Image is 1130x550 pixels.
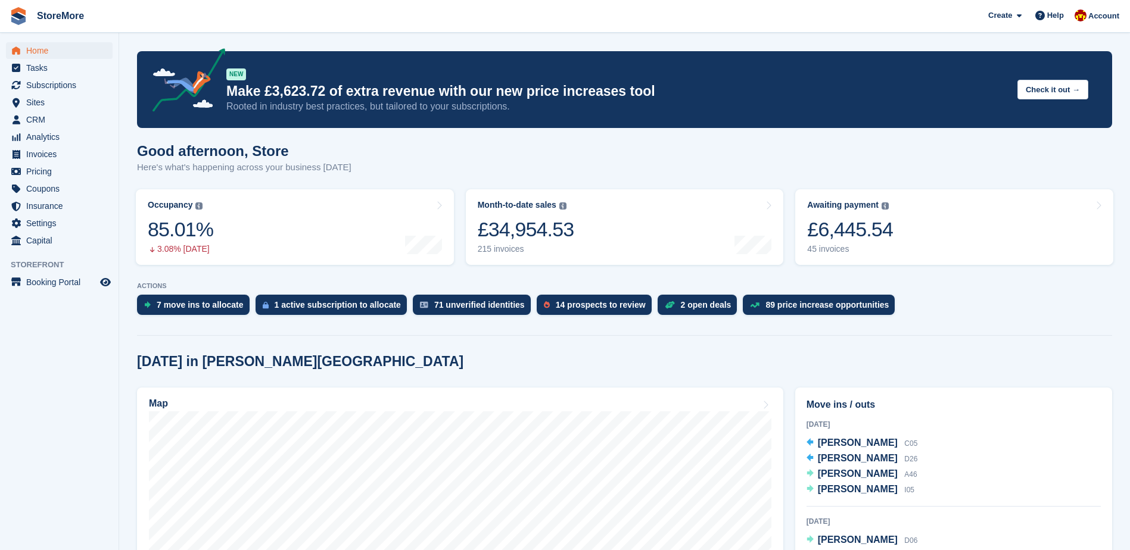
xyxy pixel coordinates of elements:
[6,198,113,214] a: menu
[818,453,898,463] span: [PERSON_NAME]
[807,436,918,451] a: [PERSON_NAME] C05
[263,301,269,309] img: active_subscription_to_allocate_icon-d502201f5373d7db506a760aba3b589e785aa758c864c3986d89f69b8ff3...
[137,161,351,174] p: Here's what's happening across your business [DATE]
[544,301,550,308] img: prospect-51fa495bee0391a8d652442698ab0144808aea92771e9ea1ae160a38d050c398.svg
[478,217,574,242] div: £34,954.53
[6,60,113,76] a: menu
[26,77,98,93] span: Subscriptions
[226,83,1008,100] p: Make £3,623.72 of extra revenue with our new price increases tool
[743,295,901,321] a: 89 price increase opportunities
[807,451,918,467] a: [PERSON_NAME] D26
[226,68,246,80] div: NEW
[32,6,89,26] a: StoreMore
[434,300,525,310] div: 71 unverified identities
[256,295,413,321] a: 1 active subscription to allocate
[681,300,731,310] div: 2 open deals
[478,244,574,254] div: 215 invoices
[275,300,401,310] div: 1 active subscription to allocate
[195,202,203,210] img: icon-info-grey-7440780725fd019a000dd9b08b2336e03edf1995a4989e88bcd33f0948082b44.svg
[1088,10,1119,22] span: Account
[6,146,113,162] a: menu
[904,486,914,494] span: I05
[26,146,98,162] span: Invoices
[1017,80,1088,99] button: Check it out →
[148,200,192,210] div: Occupancy
[818,437,898,448] span: [PERSON_NAME]
[807,217,893,242] div: £6,445.54
[988,10,1012,21] span: Create
[807,533,918,548] a: [PERSON_NAME] D06
[6,42,113,59] a: menu
[98,275,113,289] a: Preview store
[807,398,1101,412] h2: Move ins / outs
[137,354,463,370] h2: [DATE] in [PERSON_NAME][GEOGRAPHIC_DATA]
[6,180,113,197] a: menu
[148,244,213,254] div: 3.08% [DATE]
[904,536,917,545] span: D06
[136,189,454,265] a: Occupancy 85.01% 3.08% [DATE]
[478,200,556,210] div: Month-to-date sales
[807,467,917,482] a: [PERSON_NAME] A46
[137,295,256,321] a: 7 move ins to allocate
[157,300,244,310] div: 7 move ins to allocate
[1075,10,1087,21] img: Store More Team
[818,468,898,479] span: [PERSON_NAME]
[26,180,98,197] span: Coupons
[466,189,784,265] a: Month-to-date sales £34,954.53 215 invoices
[807,419,1101,430] div: [DATE]
[11,259,119,271] span: Storefront
[420,301,428,308] img: verify_identity-adf6edd0f0f0b5bbfe63781bf79b02c33cf7c696d77639b501bdc392416b5a36.svg
[556,300,646,310] div: 14 prospects to review
[807,482,914,498] a: [PERSON_NAME] I05
[149,398,168,409] h2: Map
[144,301,151,308] img: move_ins_to_allocate_icon-fdf77a2bb77ea45bf5b3d319d69a93e2d87916cf1d5bf7949dd705db3b84f3ca.svg
[26,215,98,232] span: Settings
[904,455,917,463] span: D26
[137,282,1112,290] p: ACTIONS
[26,274,98,290] span: Booking Portal
[26,111,98,128] span: CRM
[6,215,113,232] a: menu
[6,232,113,249] a: menu
[882,202,889,210] img: icon-info-grey-7440780725fd019a000dd9b08b2336e03edf1995a4989e88bcd33f0948082b44.svg
[818,484,898,494] span: [PERSON_NAME]
[765,300,889,310] div: 89 price increase opportunities
[665,301,675,309] img: deal-1b604bf984904fb50ccaf53a9ad4b4a5d6e5aea283cecdc64d6e3604feb123c2.svg
[537,295,658,321] a: 14 prospects to review
[10,7,27,25] img: stora-icon-8386f47178a22dfd0bd8f6a31ec36ba5ce8667c1dd55bd0f319d3a0aa187defe.svg
[6,94,113,111] a: menu
[148,217,213,242] div: 85.01%
[26,163,98,180] span: Pricing
[904,439,917,448] span: C05
[26,94,98,111] span: Sites
[6,274,113,290] a: menu
[26,198,98,214] span: Insurance
[142,48,226,116] img: price-adjustments-announcement-icon-8257ccfd72463d97f412b2fc003d46551f7dbcb40ab6d574587a9cd5c0d94...
[26,129,98,145] span: Analytics
[904,470,917,479] span: A46
[26,60,98,76] span: Tasks
[6,111,113,128] a: menu
[26,232,98,249] span: Capital
[807,516,1101,527] div: [DATE]
[750,302,759,308] img: price_increase_opportunities-93ffe204e8149a01c8c9dc8f82e8f89637d9d84a8eef4429ea346261dce0b2c0.svg
[26,42,98,59] span: Home
[795,189,1113,265] a: Awaiting payment £6,445.54 45 invoices
[807,200,879,210] div: Awaiting payment
[818,535,898,545] span: [PERSON_NAME]
[807,244,893,254] div: 45 invoices
[413,295,537,321] a: 71 unverified identities
[6,129,113,145] a: menu
[226,100,1008,113] p: Rooted in industry best practices, but tailored to your subscriptions.
[6,77,113,93] a: menu
[559,202,566,210] img: icon-info-grey-7440780725fd019a000dd9b08b2336e03edf1995a4989e88bcd33f0948082b44.svg
[658,295,743,321] a: 2 open deals
[137,143,351,159] h1: Good afternoon, Store
[6,163,113,180] a: menu
[1047,10,1064,21] span: Help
